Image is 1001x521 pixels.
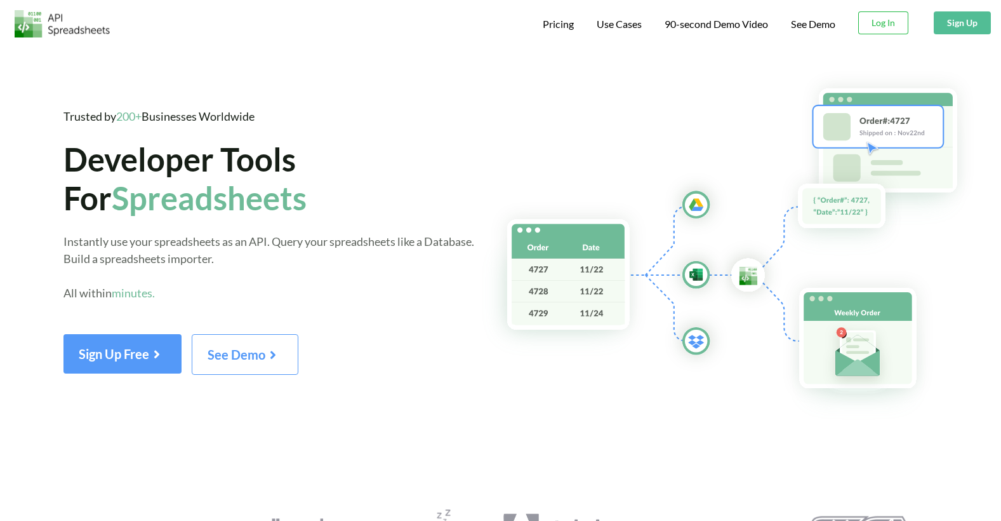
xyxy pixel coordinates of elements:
[543,18,574,30] span: Pricing
[597,18,642,30] span: Use Cases
[481,70,1001,421] img: Hero Spreadsheet Flow
[934,11,991,34] button: Sign Up
[192,334,298,375] button: See Demo
[63,109,255,123] span: Trusted by Businesses Worldwide
[112,286,155,300] span: minutes.
[15,10,110,37] img: Logo.png
[63,334,182,374] button: Sign Up Free
[112,179,307,217] span: Spreadsheets
[858,11,908,34] button: Log In
[791,18,835,31] a: See Demo
[208,347,282,362] span: See Demo
[79,346,166,362] span: Sign Up Free
[192,351,298,362] a: See Demo
[665,19,768,29] span: 90-second Demo Video
[63,234,474,300] span: Instantly use your spreadsheets as an API. Query your spreadsheets like a Database. Build a sprea...
[63,140,307,217] span: Developer Tools For
[116,109,142,123] span: 200+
